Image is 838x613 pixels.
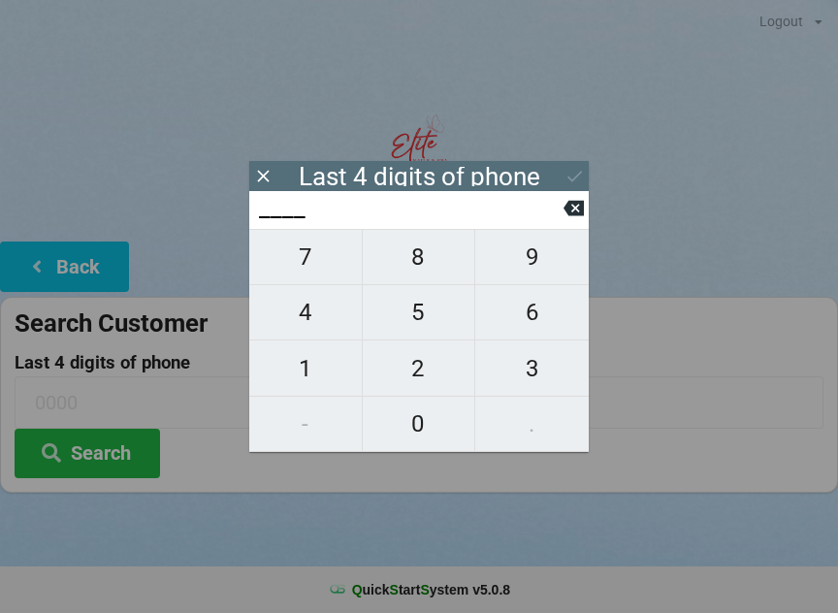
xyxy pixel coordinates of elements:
button: 0 [363,397,476,452]
button: 1 [249,340,363,396]
span: 1 [249,348,362,389]
button: 8 [363,229,476,285]
button: 5 [363,285,476,340]
span: 6 [475,292,589,333]
button: 2 [363,340,476,396]
button: 3 [475,340,589,396]
span: 5 [363,292,475,333]
button: 6 [475,285,589,340]
button: 7 [249,229,363,285]
button: 9 [475,229,589,285]
span: 3 [475,348,589,389]
span: 7 [249,237,362,277]
span: 2 [363,348,475,389]
span: 8 [363,237,475,277]
span: 0 [363,403,475,444]
button: 4 [249,285,363,340]
span: 4 [249,292,362,333]
span: 9 [475,237,589,277]
div: Last 4 digits of phone [299,167,540,186]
